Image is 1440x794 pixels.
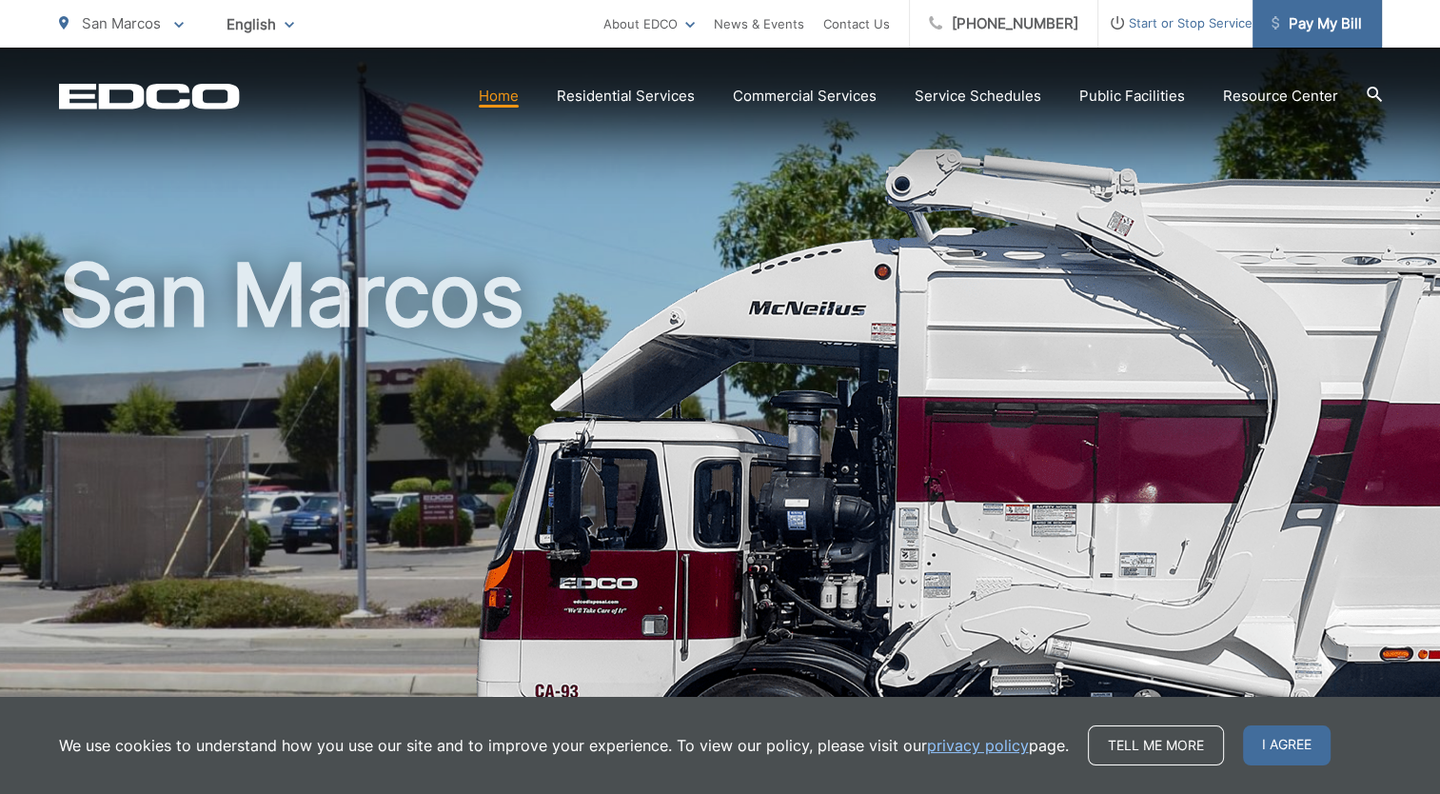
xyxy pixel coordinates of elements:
[927,734,1029,757] a: privacy policy
[82,14,161,32] span: San Marcos
[59,734,1069,757] p: We use cookies to understand how you use our site and to improve your experience. To view our pol...
[714,12,804,35] a: News & Events
[823,12,890,35] a: Contact Us
[1088,725,1224,765] a: Tell me more
[1243,725,1331,765] span: I agree
[1079,85,1185,108] a: Public Facilities
[1223,85,1338,108] a: Resource Center
[733,85,877,108] a: Commercial Services
[212,8,308,41] span: English
[557,85,695,108] a: Residential Services
[915,85,1041,108] a: Service Schedules
[1272,12,1362,35] span: Pay My Bill
[59,83,240,109] a: EDCD logo. Return to the homepage.
[479,85,519,108] a: Home
[603,12,695,35] a: About EDCO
